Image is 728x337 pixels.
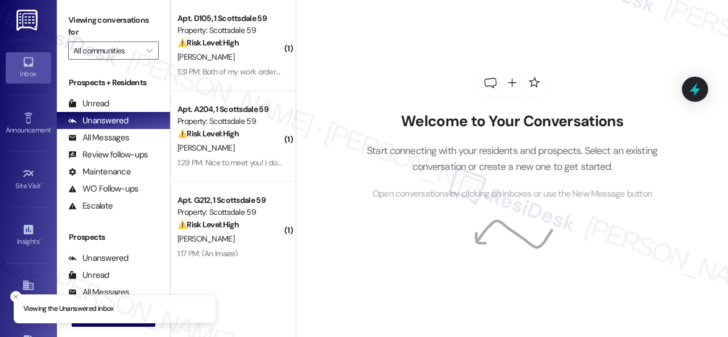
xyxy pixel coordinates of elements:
span: [PERSON_NAME] [177,52,234,62]
p: Start connecting with your residents and prospects. Select an existing conversation or create a n... [350,143,675,175]
div: Review follow-ups [68,149,148,161]
div: Apt. A204, 1 Scottsdale 59 [177,103,283,115]
span: • [51,124,52,132]
a: Inbox [6,52,51,83]
div: Prospects [57,231,170,243]
div: Prospects + Residents [57,77,170,89]
span: [PERSON_NAME] [177,143,234,153]
strong: ⚠️ Risk Level: High [177,219,239,230]
div: Property: Scottsdale 59 [177,115,283,127]
span: • [41,180,43,188]
span: • [39,236,41,244]
div: Property: Scottsdale 59 [177,206,283,218]
img: ResiDesk Logo [16,10,40,31]
div: All Messages [68,132,129,144]
div: Apt. G212, 1 Scottsdale 59 [177,194,283,206]
strong: ⚠️ Risk Level: High [177,38,239,48]
div: Property: Scottsdale 59 [177,24,283,36]
i:  [146,46,152,55]
div: Apt. D105, 1 Scottsdale 59 [177,13,283,24]
p: Viewing the Unanswered inbox [23,304,114,314]
a: Site Visit • [6,164,51,195]
strong: ⚠️ Risk Level: High [177,128,239,139]
label: Viewing conversations for [68,11,159,41]
span: [PERSON_NAME] [177,234,234,244]
div: Maintenance [68,166,131,178]
h2: Welcome to Your Conversations [350,113,675,131]
div: Escalate [68,200,113,212]
div: Unread [68,98,109,110]
div: Unanswered [68,115,129,127]
div: 1:17 PM: (An Image) [177,248,238,259]
button: Close toast [10,291,22,302]
a: Buildings [6,276,51,306]
div: Unread [68,269,109,281]
a: Insights • [6,220,51,251]
div: Unanswered [68,252,129,264]
input: All communities [73,41,140,60]
div: WO Follow-ups [68,183,138,195]
span: Open conversations by clicking on inboxes or use the New Message button [373,187,652,201]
